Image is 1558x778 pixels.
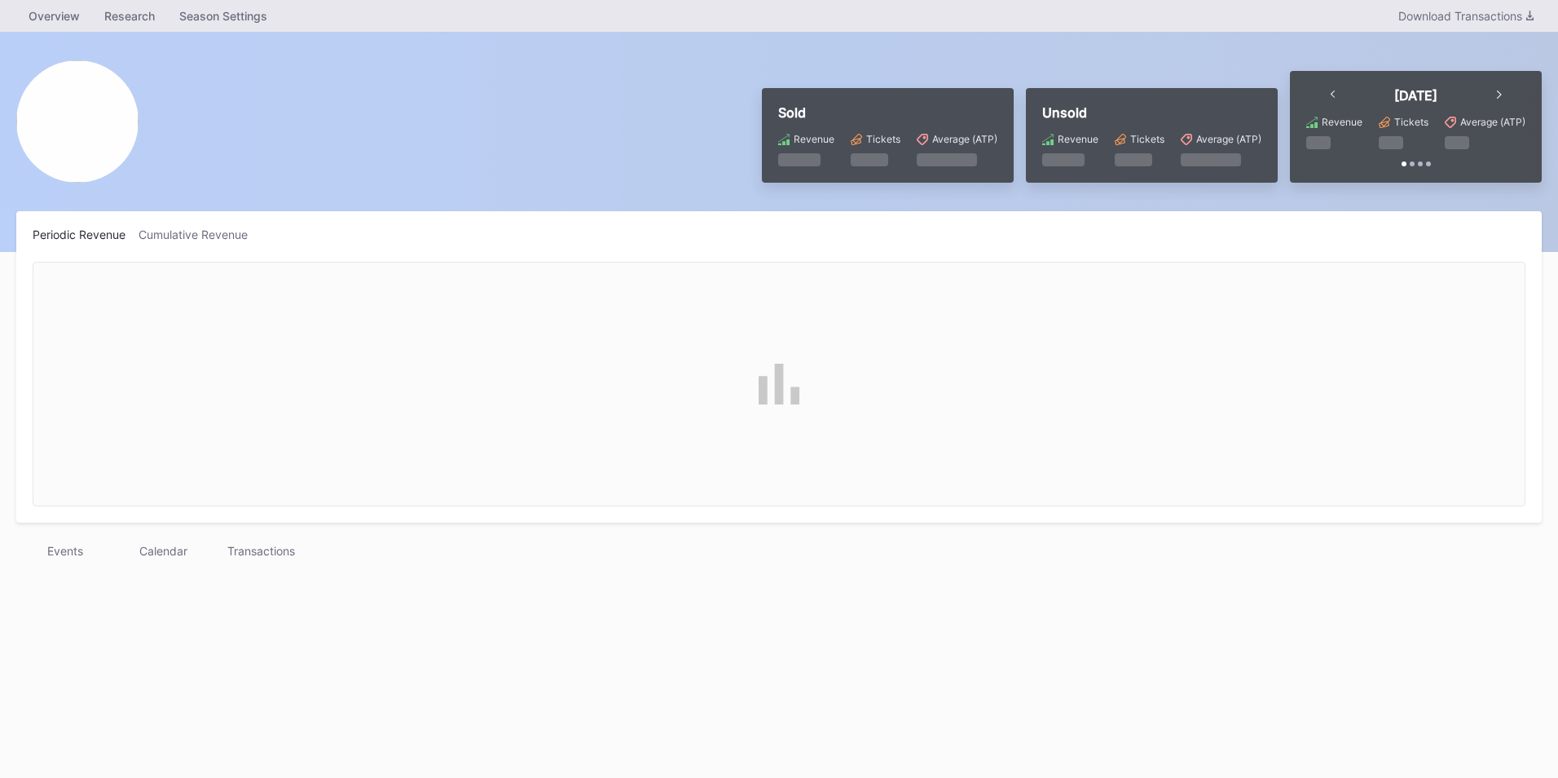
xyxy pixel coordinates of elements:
[1130,133,1164,145] div: Tickets
[866,133,900,145] div: Tickets
[1390,5,1542,27] button: Download Transactions
[1322,116,1362,128] div: Revenue
[1394,87,1437,104] div: [DATE]
[139,228,261,241] div: Cumulative Revenue
[932,133,997,145] div: Average (ATP)
[1042,104,1261,121] div: Unsold
[1394,116,1428,128] div: Tickets
[1196,133,1261,145] div: Average (ATP)
[1398,9,1534,23] div: Download Transactions
[33,228,139,241] div: Periodic Revenue
[16,539,114,563] div: Events
[1058,133,1098,145] div: Revenue
[212,539,310,563] div: Transactions
[92,4,167,28] a: Research
[794,133,834,145] div: Revenue
[114,539,212,563] div: Calendar
[1460,116,1525,128] div: Average (ATP)
[167,4,279,28] a: Season Settings
[778,104,997,121] div: Sold
[16,4,92,28] a: Overview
